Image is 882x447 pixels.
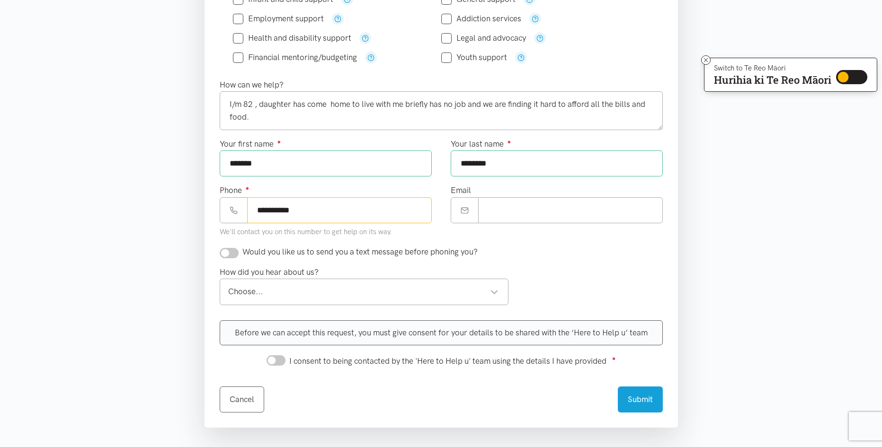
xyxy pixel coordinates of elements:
[478,197,663,223] input: Email
[220,320,663,345] div: Before we can accept this request, you must give consent for your details to be shared with the ‘...
[714,76,831,84] p: Hurihia ki Te Reo Māori
[441,15,521,23] label: Addiction services
[714,65,831,71] p: Switch to Te Reo Māori
[618,386,663,412] button: Submit
[612,355,616,362] sup: ●
[220,184,249,197] label: Phone
[233,53,357,61] label: Financial mentoring/budgeting
[220,138,281,150] label: Your first name
[220,266,319,279] label: How did you hear about us?
[451,184,471,197] label: Email
[289,356,606,366] span: I consent to being contacted by the 'Here to Help u' team using the details I have provided
[242,247,478,256] span: Would you like us to send you a text message before phoning you?
[228,285,499,298] div: Choose...
[451,138,511,150] label: Your last name
[246,184,249,192] sup: ●
[220,79,284,91] label: How can we help?
[441,53,507,61] label: Youth support
[508,138,511,145] sup: ●
[220,228,392,236] small: We'll contact you on this number to get help on its way.
[247,197,432,223] input: Phone number
[233,34,351,42] label: Health and disability support
[441,34,526,42] label: Legal and advocacy
[277,138,281,145] sup: ●
[220,386,264,412] a: Cancel
[233,15,324,23] label: Employment support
